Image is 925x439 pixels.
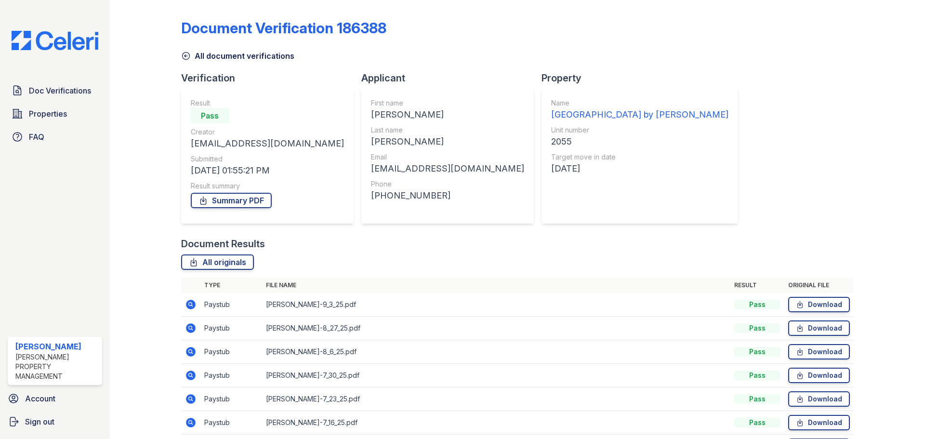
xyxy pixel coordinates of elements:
[551,135,728,148] div: 2055
[734,371,780,380] div: Pass
[371,98,524,108] div: First name
[8,104,102,123] a: Properties
[181,237,265,251] div: Document Results
[191,108,229,123] div: Pass
[371,152,524,162] div: Email
[788,391,850,407] a: Download
[788,297,850,312] a: Download
[200,317,262,340] td: Paystub
[181,50,294,62] a: All document verifications
[4,31,106,50] img: CE_Logo_Blue-a8612792a0a2168367f1c8372b55b34899dd931a85d93a1a3d3e32e68fde9ad4.png
[371,135,524,148] div: [PERSON_NAME]
[371,108,524,121] div: [PERSON_NAME]
[200,340,262,364] td: Paystub
[191,164,344,177] div: [DATE] 01:55:21 PM
[788,320,850,336] a: Download
[361,71,542,85] div: Applicant
[262,293,730,317] td: [PERSON_NAME]-9_3_25.pdf
[262,278,730,293] th: File name
[788,344,850,359] a: Download
[262,411,730,435] td: [PERSON_NAME]-7_16_25.pdf
[200,364,262,387] td: Paystub
[788,415,850,430] a: Download
[551,98,728,121] a: Name [GEOGRAPHIC_DATA] by [PERSON_NAME]
[181,19,386,37] div: Document Verification 186388
[200,278,262,293] th: Type
[784,278,854,293] th: Original file
[200,387,262,411] td: Paystub
[191,98,344,108] div: Result
[262,317,730,340] td: [PERSON_NAME]-8_27_25.pdf
[200,293,262,317] td: Paystub
[25,416,54,427] span: Sign out
[551,162,728,175] div: [DATE]
[734,323,780,333] div: Pass
[181,254,254,270] a: All originals
[730,278,784,293] th: Result
[371,189,524,202] div: [PHONE_NUMBER]
[262,387,730,411] td: [PERSON_NAME]-7_23_25.pdf
[191,193,272,208] a: Summary PDF
[4,412,106,431] a: Sign out
[191,127,344,137] div: Creator
[262,364,730,387] td: [PERSON_NAME]-7_30_25.pdf
[371,125,524,135] div: Last name
[8,127,102,146] a: FAQ
[371,162,524,175] div: [EMAIL_ADDRESS][DOMAIN_NAME]
[191,154,344,164] div: Submitted
[4,389,106,408] a: Account
[29,108,67,120] span: Properties
[788,368,850,383] a: Download
[551,98,728,108] div: Name
[371,179,524,189] div: Phone
[734,418,780,427] div: Pass
[191,137,344,150] div: [EMAIL_ADDRESS][DOMAIN_NAME]
[181,71,361,85] div: Verification
[734,347,780,357] div: Pass
[8,81,102,100] a: Doc Verifications
[25,393,55,404] span: Account
[551,108,728,121] div: [GEOGRAPHIC_DATA] by [PERSON_NAME]
[262,340,730,364] td: [PERSON_NAME]-8_6_25.pdf
[15,341,98,352] div: [PERSON_NAME]
[734,394,780,404] div: Pass
[191,181,344,191] div: Result summary
[551,125,728,135] div: Unit number
[734,300,780,309] div: Pass
[200,411,262,435] td: Paystub
[551,152,728,162] div: Target move in date
[29,85,91,96] span: Doc Verifications
[542,71,746,85] div: Property
[29,131,44,143] span: FAQ
[15,352,98,381] div: [PERSON_NAME] Property Management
